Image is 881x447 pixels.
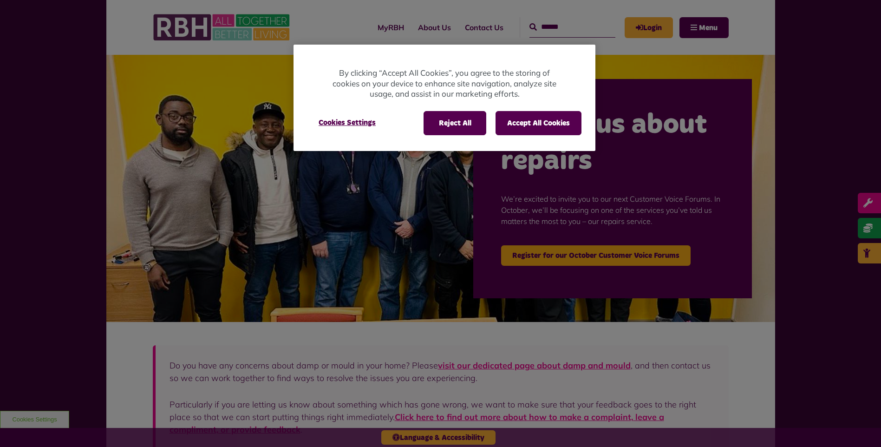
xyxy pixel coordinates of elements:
[424,111,486,135] button: Reject All
[331,68,558,99] p: By clicking “Accept All Cookies”, you agree to the storing of cookies on your device to enhance s...
[294,45,595,151] div: Privacy
[307,111,387,134] button: Cookies Settings
[496,111,581,135] button: Accept All Cookies
[294,45,595,151] div: Cookie banner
